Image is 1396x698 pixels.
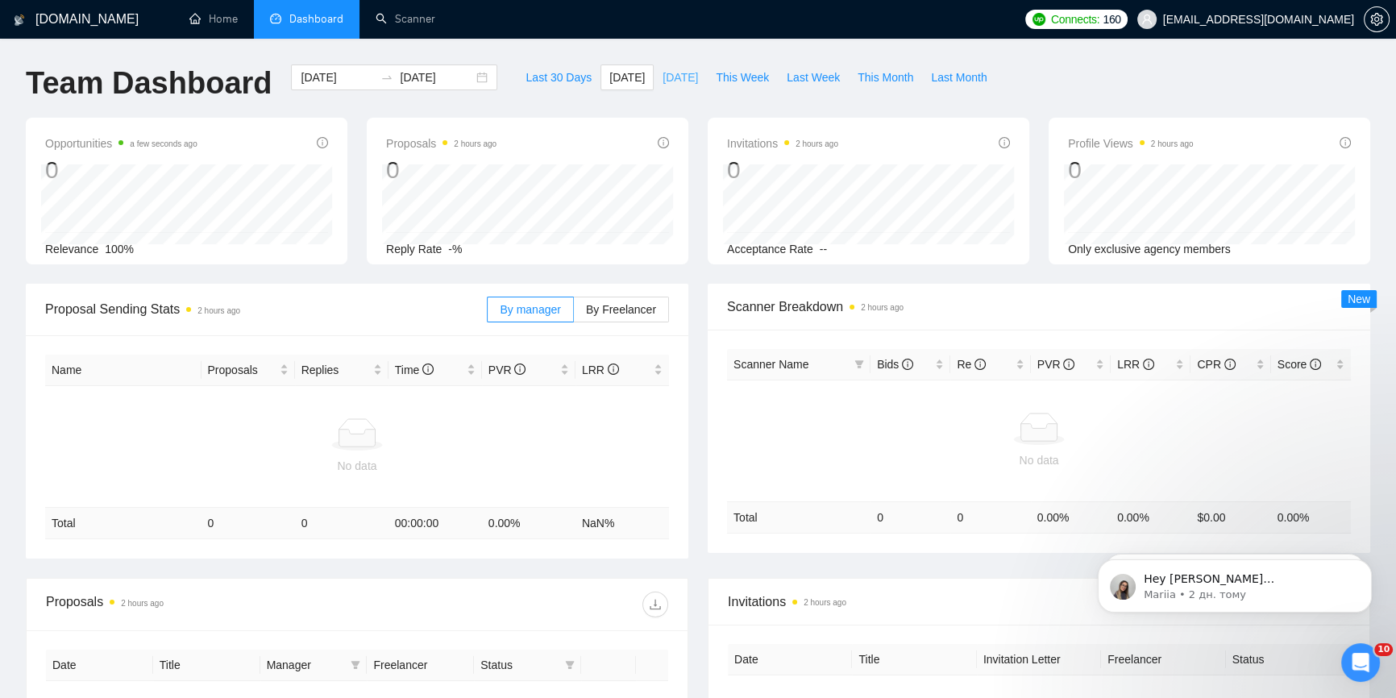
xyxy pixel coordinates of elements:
span: By manager [500,303,560,316]
td: 0 [870,501,950,533]
span: This Month [858,69,913,86]
span: Bids [877,358,913,371]
a: homeHome [189,12,238,26]
th: Title [852,644,976,675]
h1: Team Dashboard [26,64,272,102]
th: Title [153,650,260,681]
span: info-circle [658,137,669,148]
input: Start date [301,69,374,86]
time: 2 hours ago [1151,139,1194,148]
td: 0.00 % [1031,501,1111,533]
div: No data [52,457,663,475]
td: 0.00 % [1111,501,1190,533]
span: Proposals [386,134,496,153]
span: [DATE] [663,69,698,86]
span: Invitations [728,592,1350,612]
span: Relevance [45,243,98,256]
span: to [380,71,393,84]
div: 0 [1068,155,1194,185]
time: 2 hours ago [796,139,838,148]
span: info-circle [1063,359,1074,370]
iframe: Intercom notifications повідомлення [1074,526,1396,638]
span: Replies [301,361,370,379]
span: info-circle [317,137,328,148]
td: 0.00 % [482,508,575,539]
span: Only exclusive agency members [1068,243,1231,256]
span: Opportunities [45,134,197,153]
input: End date [400,69,473,86]
span: info-circle [608,364,619,375]
th: Date [728,644,852,675]
td: 0.00 % [1271,501,1351,533]
div: 0 [386,155,496,185]
span: info-circle [514,364,526,375]
span: 160 [1103,10,1120,28]
span: filter [851,352,867,376]
span: dashboard [270,13,281,24]
span: 10 [1374,643,1393,656]
time: 2 hours ago [804,598,846,607]
span: filter [565,660,575,670]
div: 0 [727,155,838,185]
span: Proposals [208,361,276,379]
span: Last Month [931,69,987,86]
span: Score [1278,358,1321,371]
span: -- [820,243,827,256]
time: a few seconds ago [130,139,197,148]
img: logo [14,7,25,33]
span: Last Week [787,69,840,86]
th: Freelancer [367,650,474,681]
button: Last Month [922,64,995,90]
a: setting [1364,13,1390,26]
button: [DATE] [654,64,707,90]
th: Status [1226,644,1350,675]
th: Manager [260,650,368,681]
th: Invitation Letter [977,644,1101,675]
span: Invitations [727,134,838,153]
span: By Freelancer [586,303,656,316]
span: info-circle [1224,359,1236,370]
span: This Week [716,69,769,86]
span: 100% [105,243,134,256]
span: download [643,598,667,611]
span: Re [957,358,986,371]
span: CPR [1197,358,1235,371]
th: Proposals [202,355,295,386]
time: 2 hours ago [197,306,240,315]
span: PVR [488,364,526,376]
span: Profile Views [1068,134,1194,153]
th: Name [45,355,202,386]
button: setting [1364,6,1390,32]
button: download [642,592,668,617]
span: Last 30 Days [526,69,592,86]
img: upwork-logo.png [1032,13,1045,26]
td: Total [45,508,202,539]
span: Acceptance Rate [727,243,813,256]
td: 0 [295,508,388,539]
span: info-circle [422,364,434,375]
span: LRR [1117,358,1154,371]
td: 0 [202,508,295,539]
td: $ 0.00 [1190,501,1270,533]
span: filter [351,660,360,670]
span: filter [854,359,864,369]
span: info-circle [1340,137,1351,148]
span: -% [448,243,462,256]
span: Status [480,656,559,674]
iframe: Intercom live chat [1341,643,1380,682]
span: filter [347,653,364,677]
span: info-circle [999,137,1010,148]
td: Total [727,501,870,533]
span: Scanner Name [733,358,808,371]
span: swap-right [380,71,393,84]
span: Manager [267,656,345,674]
time: 2 hours ago [121,599,164,608]
span: Scanner Breakdown [727,297,1351,317]
span: [DATE] [609,69,645,86]
span: info-circle [974,359,986,370]
span: Dashboard [289,12,343,26]
span: Proposal Sending Stats [45,299,487,319]
span: Time [395,364,434,376]
th: Replies [295,355,388,386]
